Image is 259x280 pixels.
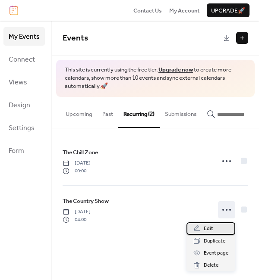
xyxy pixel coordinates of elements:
span: Event page [204,249,228,258]
a: My Events [3,27,45,46]
a: Settings [3,118,45,137]
span: Edit [204,224,213,233]
span: Design [9,99,30,112]
span: 00:00 [63,167,91,175]
a: Connect [3,50,45,68]
span: Views [9,76,27,89]
button: Past [97,97,118,127]
button: Upcoming [60,97,97,127]
span: Events [63,30,88,46]
a: Upgrade now [158,64,193,75]
span: Duplicate [204,237,225,246]
span: Upgrade 🚀 [211,6,245,15]
span: Connect [9,53,35,66]
a: The Country Show [63,196,109,206]
span: Settings [9,121,35,135]
a: My Account [169,6,199,15]
button: Submissions [160,97,202,127]
a: Design [3,96,45,114]
span: [DATE] [63,208,91,216]
a: Contact Us [133,6,162,15]
span: [DATE] [63,159,91,167]
span: This site is currently using the free tier. to create more calendars, show more than 10 events an... [65,66,246,90]
button: Upgrade🚀 [207,3,250,17]
a: Views [3,73,45,91]
span: Delete [204,261,218,270]
button: Recurring (2) [118,97,160,128]
span: 04:00 [63,216,91,224]
span: Form [9,144,24,158]
span: My Events [9,30,40,44]
img: logo [9,6,18,15]
a: Form [3,141,45,160]
a: The Chill Zone [63,148,98,157]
